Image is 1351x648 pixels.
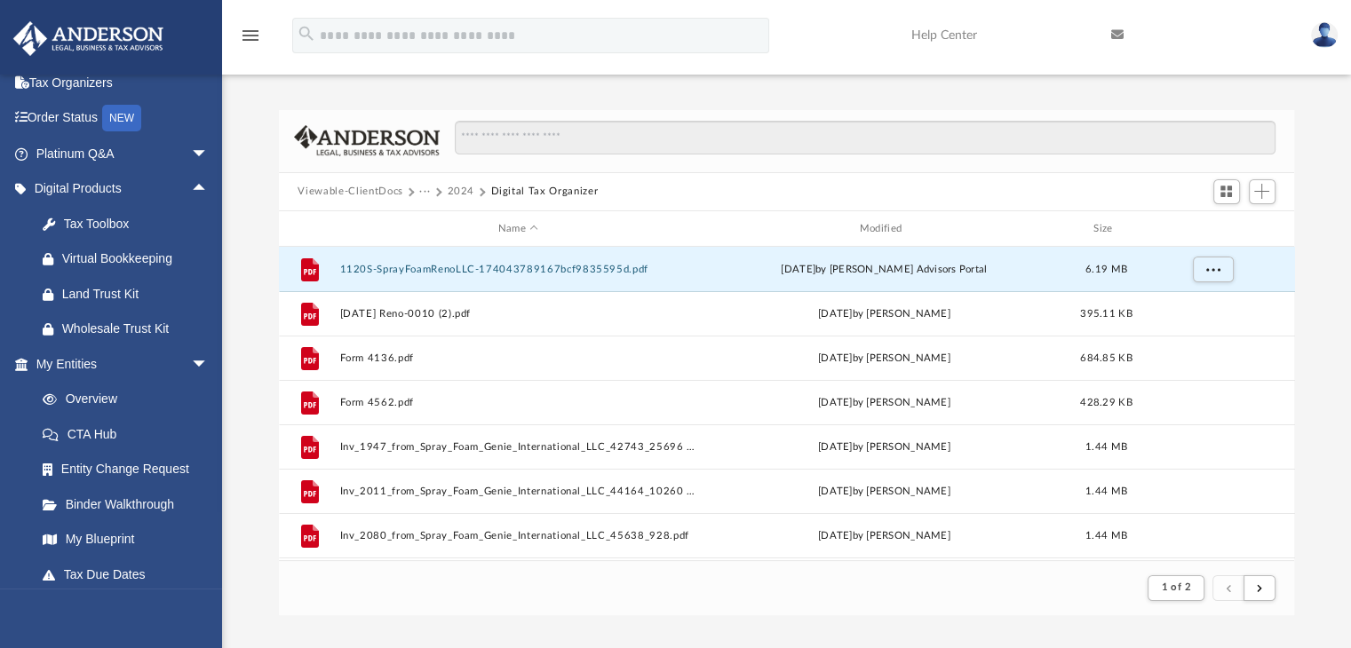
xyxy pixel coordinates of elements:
button: Add [1249,179,1276,204]
span: 395.11 KB [1080,309,1132,319]
a: Tax Organizers [12,65,235,100]
a: Digital Productsarrow_drop_up [12,171,235,207]
a: Virtual Bookkeeping [25,241,235,277]
span: 1.44 MB [1085,486,1127,496]
button: Form 4562.pdf [339,397,697,408]
a: Overview [25,382,235,417]
div: id [286,221,330,237]
a: Binder Walkthrough [25,486,235,522]
span: 1 of 2 [1161,582,1190,592]
div: [DATE] by [PERSON_NAME] [705,306,1063,322]
button: Switch to Grid View [1213,179,1240,204]
div: Virtual Bookkeeping [62,248,213,270]
div: [DATE] by [PERSON_NAME] [705,484,1063,500]
div: NEW [102,105,141,131]
button: Digital Tax Organizer [490,184,598,200]
span: 684.85 KB [1080,353,1132,363]
a: CTA Hub [25,416,235,452]
button: [DATE] Reno-0010 (2).pdf [339,308,697,320]
span: arrow_drop_down [191,346,226,383]
div: Tax Toolbox [62,213,213,235]
button: 1120S-SprayFoamRenoLLC-174043789167bcf9835595d.pdf [339,264,697,275]
div: grid [279,247,1295,560]
a: Land Trust Kit [25,276,235,312]
a: menu [240,34,261,46]
a: Tax Toolbox [25,206,235,241]
span: arrow_drop_up [191,171,226,208]
button: Inv_1947_from_Spray_Foam_Genie_International_LLC_42743_25696 (1).pdf [339,441,697,453]
div: [DATE] by [PERSON_NAME] [705,439,1063,455]
div: Wholesale Trust Kit [62,318,213,340]
img: User Pic [1311,22,1338,48]
div: Name [338,221,696,237]
span: 6.19 MB [1085,265,1127,274]
span: arrow_drop_down [191,136,226,172]
input: Search files and folders [455,121,1275,154]
div: Size [1070,221,1141,237]
a: Tax Due Dates [25,557,235,592]
a: Wholesale Trust Kit [25,312,235,347]
div: [DATE] by [PERSON_NAME] [705,528,1063,544]
i: menu [240,25,261,46]
div: [DATE] by [PERSON_NAME] [705,395,1063,411]
button: More options [1192,257,1233,283]
div: Land Trust Kit [62,283,213,305]
i: search [297,24,316,43]
a: Entity Change Request [25,452,235,487]
a: My Blueprint [25,522,226,557]
button: 1 of 2 [1148,575,1204,600]
div: [DATE] by [PERSON_NAME] Advisors Portal [705,262,1063,278]
span: 428.29 KB [1080,398,1132,407]
button: ··· [419,184,431,200]
span: 1.44 MB [1085,531,1127,541]
button: Viewable-ClientDocs [298,184,402,200]
button: 2024 [447,184,474,200]
div: Modified [704,221,1062,237]
button: Inv_2011_from_Spray_Foam_Genie_International_LLC_44164_10260 (1).pdf [339,486,697,497]
button: Form 4136.pdf [339,352,697,364]
button: Inv_2080_from_Spray_Foam_Genie_International_LLC_45638_928.pdf [339,530,697,541]
a: Order StatusNEW [12,100,235,137]
div: [DATE] by [PERSON_NAME] [705,351,1063,367]
a: Platinum Q&Aarrow_drop_down [12,136,235,171]
a: My Entitiesarrow_drop_down [12,346,235,382]
span: 1.44 MB [1085,442,1127,452]
div: id [1149,221,1274,237]
img: Anderson Advisors Platinum Portal [8,21,169,56]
